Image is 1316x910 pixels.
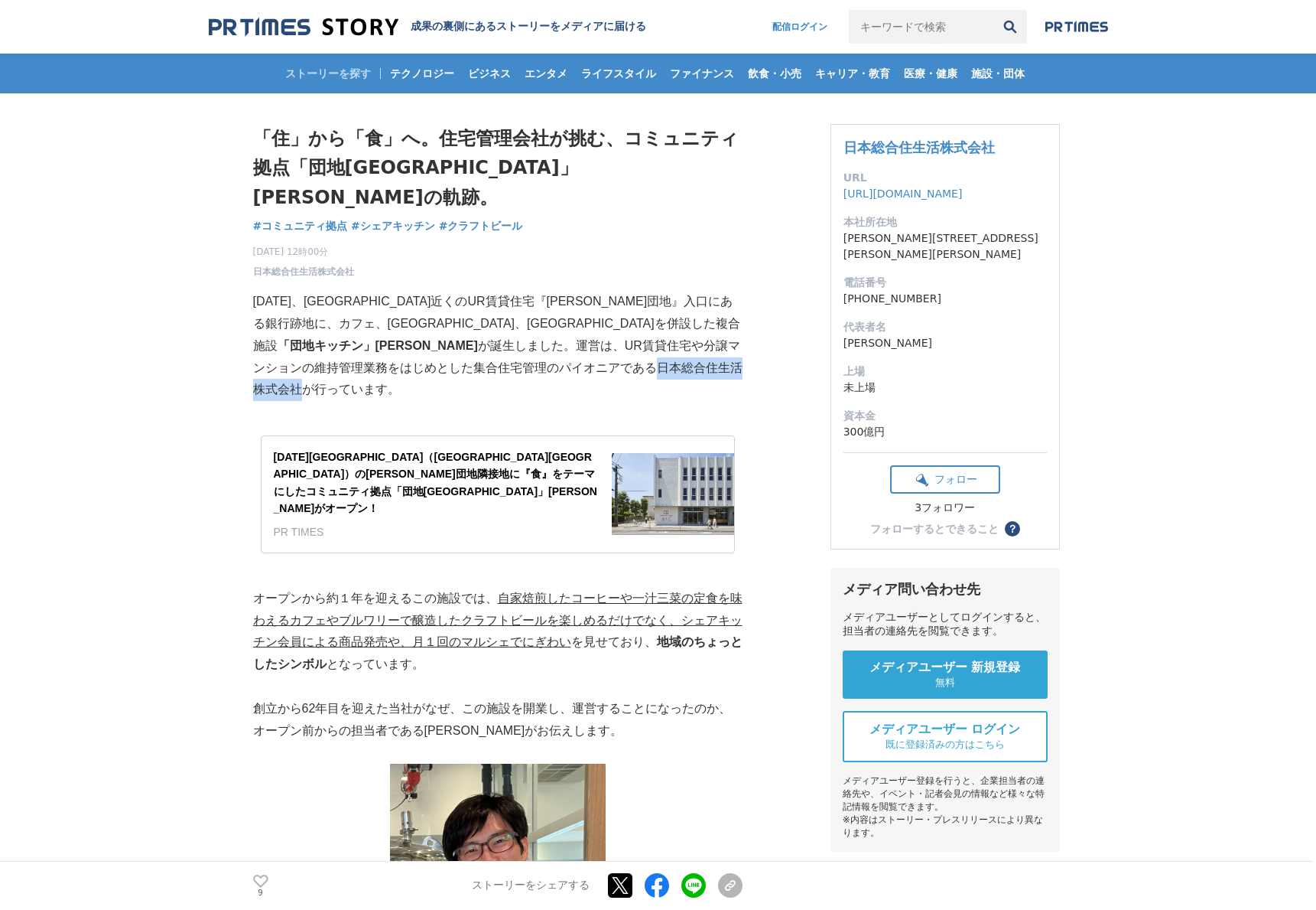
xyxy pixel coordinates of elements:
a: 日本総合住生活株式会社 [843,139,995,155]
span: #クラフトビール [439,219,523,233]
span: 無料 [935,676,955,690]
button: ？ [1005,521,1020,537]
dd: [PERSON_NAME][STREET_ADDRESS][PERSON_NAME][PERSON_NAME] [843,230,1047,263]
a: ライフスタイル [575,54,662,93]
a: キャリア・教育 [809,54,896,93]
div: メディアユーザー登録を行うと、企業担当者の連絡先や、イベント・記者会見の情報など様々な特記情報を閲覧できます。 ※内容はストーリー・プレスリリースにより異なります。 [843,775,1048,840]
input: キーワードで検索 [849,10,993,44]
div: [DATE][GEOGRAPHIC_DATA]（[GEOGRAPHIC_DATA][GEOGRAPHIC_DATA]）の[PERSON_NAME]団地隣接地に『食』をテーマにしたコミュニティ拠点... [274,448,600,517]
span: 飲食・小売 [742,67,807,80]
a: #コミュニティ拠点 [253,218,348,234]
img: 成果の裏側にあるストーリーをメディアに届ける [209,17,398,38]
button: 検索 [993,10,1027,44]
span: #シェアキッチン [351,219,435,233]
span: ？ [1007,523,1018,534]
dd: [PHONE_NUMBER] [843,291,1047,307]
span: 施設・団体 [965,67,1031,80]
span: ビジネス [462,67,517,80]
span: キャリア・教育 [809,67,896,80]
a: #シェアキッチン [351,218,435,234]
span: エンタメ [518,67,574,80]
a: メディアユーザー 新規登録 無料 [843,651,1048,699]
span: [DATE] 12時00分 [253,245,354,259]
div: メディア問い合わせ先 [843,580,1048,599]
a: テクノロジー [384,54,460,93]
a: 成果の裏側にあるストーリーをメディアに届ける 成果の裏側にあるストーリーをメディアに届ける [209,17,646,38]
span: #コミュニティ拠点 [253,219,348,233]
p: ストーリーをシェアする [472,879,590,893]
h1: 「住」から「食」へ。住宅管理会社が挑む、コミュニティ拠点「団地[GEOGRAPHIC_DATA]」[PERSON_NAME]の軌跡。 [253,124,742,212]
u: 自家焙煎したコーヒーや一汁三菜の定食を味わえるカフェやブルワリーで醸造したクラフトビールを楽しめるだけでなく、シェアキッチン会員による商品発売や、月１回のマルシェでにぎわい [253,592,742,649]
p: [DATE]、[GEOGRAPHIC_DATA]近くのUR賃貸住宅『[PERSON_NAME]団地』入口にある銀行跡地に、カフェ、[GEOGRAPHIC_DATA]、[GEOGRAPHIC_DA... [253,291,742,401]
span: ライフスタイル [575,67,662,80]
div: メディアユーザーとしてログインすると、担当者の連絡先を閲覧できます。 [843,611,1048,638]
a: ファイナンス [664,54,740,93]
dd: 300億円 [843,424,1047,440]
strong: 「団地キッチン」[PERSON_NAME] [278,339,478,352]
h2: 成果の裏側にあるストーリーをメディアに届ける [411,20,646,34]
button: フォロー [890,465,1000,494]
a: #クラフトビール [439,218,523,234]
a: 日本総合住生活株式会社 [253,265,354,279]
a: 施設・団体 [965,54,1031,93]
img: prtimes [1045,21,1108,33]
p: 9 [253,889,268,897]
span: メディアユーザー ログイン [869,722,1021,738]
a: [DATE][GEOGRAPHIC_DATA]（[GEOGRAPHIC_DATA][GEOGRAPHIC_DATA]）の[PERSON_NAME]団地隣接地に『食』をテーマにしたコミュニティ拠点... [261,435,735,553]
span: 医療・健康 [898,67,963,80]
a: 飲食・小売 [742,54,807,93]
dt: 本社所在地 [843,214,1047,230]
span: ファイナンス [664,67,740,80]
a: メディアユーザー ログイン 既に登録済みの方はこちら [843,711,1048,762]
dt: URL [843,170,1047,186]
dd: 未上場 [843,380,1047,396]
dt: 上場 [843,364,1047,380]
dt: 資本金 [843,408,1047,424]
div: フォローするとできること [870,523,999,534]
a: 配信ログイン [757,10,843,44]
p: 創立から62年目を迎えた当社がなぜ、この施設を開業し、運営することになったのか、オープン前からの担当者である[PERSON_NAME]がお伝えします。 [253,698,742,742]
span: メディアユーザー 新規登録 [869,660,1021,676]
p: オープンから約１年を迎えるこの施設では、 を見せており、 となっています。 [253,588,742,676]
div: PR TIMES [274,523,600,540]
a: 医療・健康 [898,54,963,93]
dt: 電話番号 [843,275,1047,291]
span: テクノロジー [384,67,460,80]
div: 3フォロワー [890,501,1000,515]
dd: [PERSON_NAME] [843,335,1047,351]
a: ビジネス [462,54,517,93]
span: 既に登録済みの方はこちら [885,738,1005,752]
a: [URL][DOMAIN_NAME] [843,188,963,200]
dt: 代表者名 [843,319,1047,335]
a: エンタメ [518,54,574,93]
